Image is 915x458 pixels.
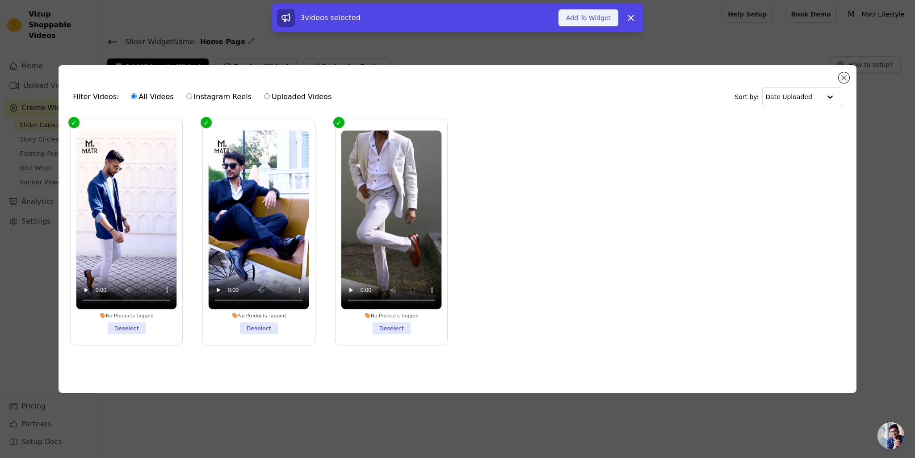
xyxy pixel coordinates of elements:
[839,72,849,83] button: Close modal
[209,312,309,319] div: No Products Tagged
[73,87,336,107] div: Filter Videos:
[186,91,252,103] label: Instagram Reels
[341,312,441,319] div: No Products Tagged
[264,91,332,103] label: Uploaded Videos
[130,91,174,103] label: All Videos
[300,13,361,22] span: 3 videos selected
[735,87,842,106] div: Sort by:
[76,312,177,319] div: No Products Tagged
[558,9,618,26] button: Add To Widget
[877,422,904,449] div: Open chat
